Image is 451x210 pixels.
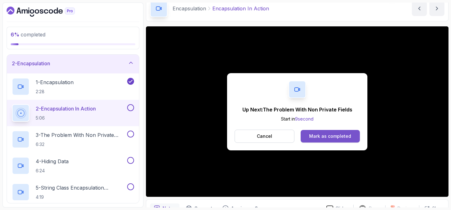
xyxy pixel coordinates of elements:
p: 5 - String Class Encapsulation Exa,Mple [36,184,126,191]
p: Encapsulation [173,5,206,12]
span: 9 second [295,116,314,121]
iframe: 3 - Encapsulation in Action [146,26,448,197]
p: Encapsulation In Action [212,5,269,12]
button: 5-String Class Encapsulation Exa,Mple4:19 [12,183,134,201]
p: 1 - Encapsulation [36,78,74,86]
button: 2-Encapsulation In Action5:06 [12,104,134,122]
button: 2-Encapsulation [7,53,139,73]
button: Mark as completed [301,130,360,143]
p: 6:24 [36,168,69,174]
button: next content [429,1,444,16]
button: 1-Encapsulation2:28 [12,78,134,95]
button: previous content [412,1,427,16]
h3: 2 - Encapsulation [12,60,50,67]
p: Cancel [257,133,272,139]
span: 6 % [11,31,19,38]
p: 4 - Hiding Data [36,158,69,165]
p: 2:28 [36,89,74,95]
p: 4:19 [36,194,126,200]
p: 5:06 [36,115,96,121]
button: Cancel [235,130,294,143]
p: Up Next: The Problem With Non Private Fields [242,106,352,113]
button: 4-Hiding Data6:24 [12,157,134,175]
p: 6:32 [36,141,126,148]
p: 2 - Encapsulation In Action [36,105,96,112]
span: completed [11,31,45,38]
p: 3 - The Problem With Non Private Fields [36,131,126,139]
a: Dashboard [7,7,89,17]
button: 3-The Problem With Non Private Fields6:32 [12,131,134,148]
div: Mark as completed [309,133,351,139]
p: Start in [242,116,352,122]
